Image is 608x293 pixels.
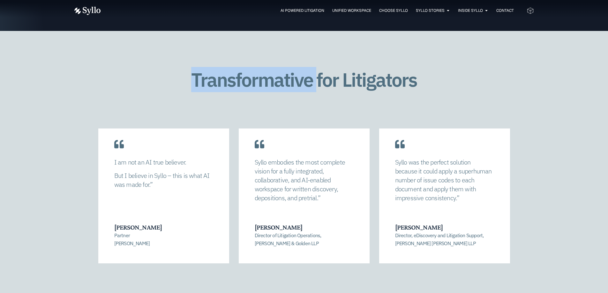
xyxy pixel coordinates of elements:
a: AI Powered Litigation [281,8,324,13]
h3: [PERSON_NAME] [114,223,213,231]
p: Partner [PERSON_NAME] [114,231,213,247]
p: But I believe in Syllo – this is what AI was made for.” [114,171,213,189]
h3: [PERSON_NAME] [395,223,493,231]
a: Choose Syllo [379,8,408,13]
a: Unified Workspace [332,8,371,13]
img: Vector [74,7,101,15]
p: Director, eDiscovery and Litigation Support, [PERSON_NAME] [PERSON_NAME] LLP [395,231,493,247]
h3: [PERSON_NAME] [255,223,353,231]
div: Menu Toggle [113,8,514,14]
a: Inside Syllo [458,8,483,13]
nav: Menu [113,8,514,14]
a: Syllo Stories [416,8,445,13]
p: I am not an AI true believer. [114,158,213,167]
div: 3 / 8 [379,128,510,280]
div: 2 / 8 [239,128,370,280]
a: Contact [496,8,514,13]
p: Syllo was the perfect solution because it could apply a superhuman number of issue codes to each ... [395,158,494,202]
h1: Transformative for Litigators [169,69,439,90]
div: 1 / 8 [98,128,229,280]
p: Director of Litigation Operations, [PERSON_NAME] & Golden LLP [255,231,353,247]
p: Syllo embodies the most complete vision for a fully integrated, collaborative, and AI-enabled wor... [255,158,354,202]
